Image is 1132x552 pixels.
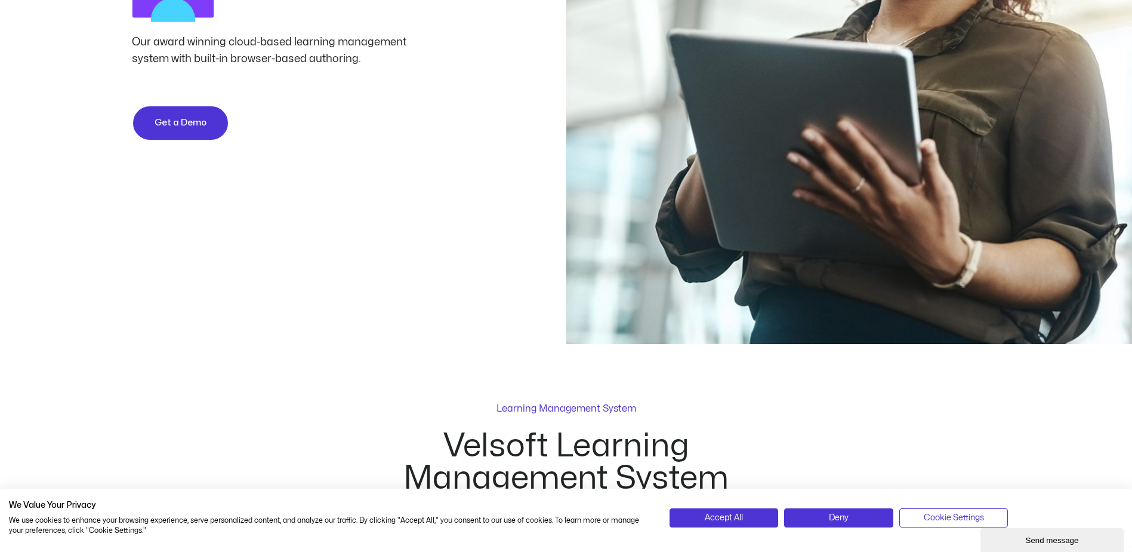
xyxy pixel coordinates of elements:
[132,105,229,141] a: Get a Demo
[670,508,779,528] button: Accept all cookies
[155,116,206,130] span: Get a Demo
[899,508,1008,528] button: Adjust cookie preferences
[496,401,636,416] p: Learning Management System
[9,516,652,536] p: We use cookies to enhance your browsing experience, serve personalized content, and analyze our t...
[829,511,849,525] span: Deny
[705,511,743,525] span: Accept All
[132,34,434,68] div: Our award winning cloud-based learning management system with built-in browser-based authoring.
[980,526,1126,552] iframe: chat widget
[9,500,652,511] h2: We Value Your Privacy
[351,430,781,495] h2: Velsoft Learning Management System
[924,511,984,525] span: Cookie Settings
[784,508,893,528] button: Deny all cookies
